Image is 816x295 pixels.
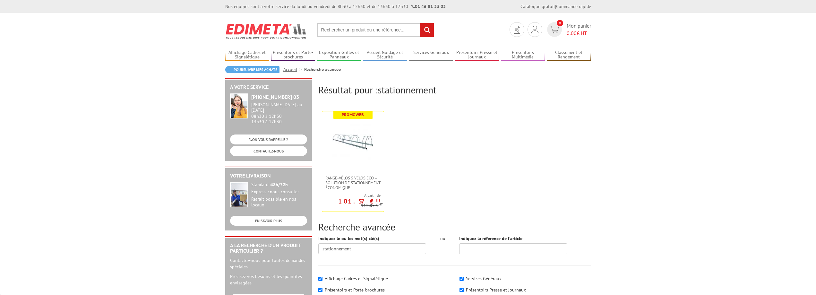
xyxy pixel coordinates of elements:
input: Rechercher un produit ou une référence... [317,23,434,37]
a: Présentoirs Presse et Journaux [455,50,499,60]
input: rechercher [420,23,434,37]
a: Commande rapide [556,4,591,9]
div: [PERSON_NAME][DATE] au [DATE] [251,102,307,113]
a: Services Généraux [409,50,453,60]
label: Indiquez la référence de l'article [459,235,522,242]
a: Accueil Guidage et Sécurité [363,50,407,60]
b: Promoweb [342,112,364,117]
a: Range-vélos 5 vélos ECO – Solution de stationnement économique [322,176,384,190]
p: Contactez-nous pour toutes demandes spéciales [230,257,307,270]
a: EN SAVOIR PLUS [230,216,307,226]
div: 08h30 à 12h30 13h30 à 17h30 [251,102,307,124]
img: widget-service.jpg [230,93,248,118]
span: stationnement [378,83,436,96]
h2: Résultat pour : [318,84,591,95]
div: ou [436,235,450,242]
a: Présentoirs et Porte-brochures [271,50,315,60]
a: devis rapide 0 Mon panier 0,00€ HT [545,22,591,37]
label: Indiquez le ou les mot(s) clé(s) [318,235,379,242]
label: Affichage Cadres et Signalétique [325,276,388,282]
img: devis rapide [514,26,520,34]
label: Présentoirs Presse et Journaux [466,287,526,293]
p: 112.85 € [361,203,383,208]
a: Accueil [283,66,304,72]
p: Précisez vos besoins et les quantités envisagées [230,273,307,286]
strong: [PHONE_NUMBER] 03 [251,94,299,100]
a: Exposition Grilles et Panneaux [317,50,361,60]
span: A partir de [322,193,381,198]
h2: A la recherche d'un produit particulier ? [230,243,307,254]
h2: Votre livraison [230,173,307,179]
span: 0,00 [567,30,577,36]
h2: A votre service [230,84,307,90]
a: CONTACTEZ-NOUS [230,146,307,156]
h2: Recherche avancée [318,221,591,232]
div: | [520,3,591,10]
a: Présentoirs Multimédia [501,50,545,60]
sup: HT [376,197,381,203]
strong: 48h/72h [271,182,288,187]
img: Edimeta [225,19,307,43]
span: Range-vélos 5 vélos ECO – Solution de stationnement économique [325,176,381,190]
div: Standard : [251,182,307,188]
span: Mon panier [567,22,591,37]
input: Présentoirs et Porte-brochures [318,288,322,292]
input: Présentoirs Presse et Journaux [460,288,464,292]
span: 0 [557,20,563,26]
div: Nos équipes sont à votre service du lundi au vendredi de 8h30 à 12h30 et de 13h30 à 17h30 [225,3,446,10]
span: € HT [567,30,591,37]
a: Classement et Rangement [547,50,591,60]
img: widget-livraison.jpg [230,182,248,207]
input: Services Généraux [460,277,464,281]
a: ON VOUS RAPPELLE ? [230,134,307,144]
strong: 01 46 81 33 03 [411,4,446,9]
label: Services Généraux [466,276,502,282]
a: Poursuivre mes achats [225,66,279,73]
p: 101.57 € [338,199,381,203]
input: Affichage Cadres et Signalétique [318,277,322,281]
label: Présentoirs et Porte-brochures [325,287,385,293]
sup: HT [379,202,383,206]
a: Affichage Cadres et Signalétique [225,50,270,60]
img: devis rapide [550,26,559,33]
div: Retrait possible en nos locaux [251,196,307,208]
li: Recherche avancée [304,66,341,73]
div: Express : nous consulter [251,189,307,195]
img: devis rapide [531,26,538,33]
img: Range-vélos 5 vélos ECO – Solution de stationnement économique [332,121,374,163]
a: Catalogue gratuit [520,4,555,9]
